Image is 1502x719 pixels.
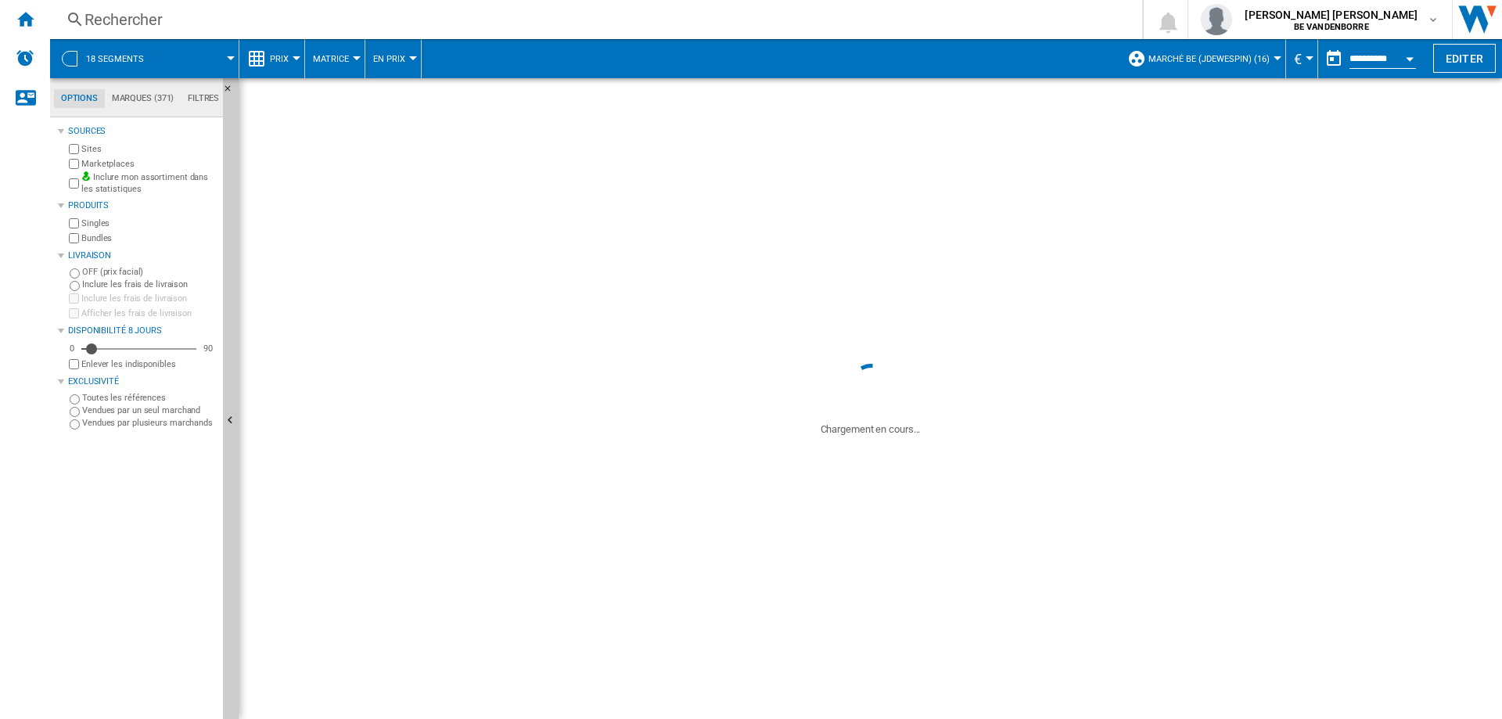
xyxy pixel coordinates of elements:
[86,39,160,78] button: 18 segments
[66,343,78,354] div: 0
[1433,44,1496,73] button: Editer
[199,343,217,354] div: 90
[1294,39,1310,78] button: €
[223,78,242,106] button: Masquer
[69,144,79,154] input: Sites
[69,308,79,318] input: Afficher les frais de livraison
[81,358,217,370] label: Enlever les indisponibles
[81,171,217,196] label: Inclure mon assortiment dans les statistiques
[70,281,80,291] input: Inclure les frais de livraison
[82,404,217,416] label: Vendues par un seul marchand
[82,266,217,278] label: OFF (prix facial)
[373,54,405,64] span: En Prix
[105,89,181,108] md-tab-item: Marques (371)
[181,89,226,108] md-tab-item: Filtres
[68,250,217,262] div: Livraison
[82,417,217,429] label: Vendues par plusieurs marchands
[82,279,217,290] label: Inclure les frais de livraison
[58,39,231,78] div: 18 segments
[68,200,217,212] div: Produits
[70,407,80,417] input: Vendues par un seul marchand
[373,39,413,78] button: En Prix
[81,341,196,357] md-slider: Disponibilité
[69,159,79,169] input: Marketplaces
[54,89,105,108] md-tab-item: Options
[81,293,217,304] label: Inclure les frais de livraison
[81,217,217,229] label: Singles
[86,54,144,64] span: 18 segments
[1127,39,1277,78] div: Marché BE (jdewespin) (16)
[68,325,217,337] div: Disponibilité 8 Jours
[82,392,217,404] label: Toutes les références
[68,125,217,138] div: Sources
[69,293,79,304] input: Inclure les frais de livraison
[69,359,79,369] input: Afficher les frais de livraison
[270,54,289,64] span: Prix
[81,143,217,155] label: Sites
[247,39,296,78] div: Prix
[1294,51,1302,67] span: €
[1245,7,1418,23] span: [PERSON_NAME] [PERSON_NAME]
[16,49,34,67] img: alerts-logo.svg
[81,171,91,181] img: mysite-bg-18x18.png
[821,423,921,435] ng-transclude: Chargement en cours...
[70,419,80,430] input: Vendues par plusieurs marchands
[1148,54,1270,64] span: Marché BE (jdewespin) (16)
[1318,43,1349,74] button: md-calendar
[1148,39,1277,78] button: Marché BE (jdewespin) (16)
[69,174,79,193] input: Inclure mon assortiment dans les statistiques
[70,268,80,279] input: OFF (prix facial)
[69,233,79,243] input: Bundles
[70,394,80,404] input: Toutes les références
[1286,39,1318,78] md-menu: Currency
[81,158,217,170] label: Marketplaces
[69,218,79,228] input: Singles
[1201,4,1232,35] img: profile.jpg
[313,39,357,78] button: Matrice
[68,376,217,388] div: Exclusivité
[81,232,217,244] label: Bundles
[313,54,349,64] span: Matrice
[1294,22,1369,32] b: BE VANDENBORRE
[270,39,296,78] button: Prix
[81,307,217,319] label: Afficher les frais de livraison
[84,9,1101,31] div: Rechercher
[1396,42,1424,70] button: Open calendar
